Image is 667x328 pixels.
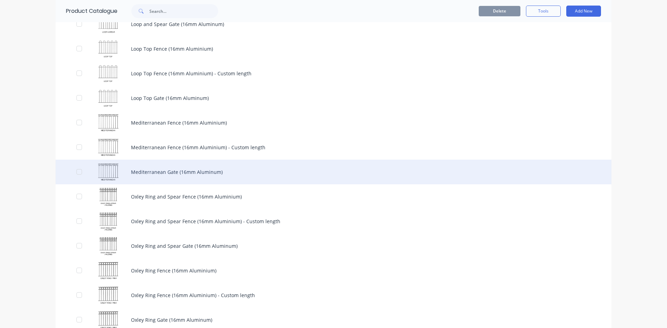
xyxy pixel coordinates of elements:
div: Mediterranean Fence (16mm Aluminium)Mediterranean Fence (16mm Aluminium) [56,110,611,135]
input: Search... [149,4,218,18]
div: Loop Top Gate (16mm Aluminum)Loop Top Gate (16mm Aluminum) [56,86,611,110]
div: Loop Top Fence (16mm Aluminium)Loop Top Fence (16mm Aluminium) [56,36,611,61]
button: Add New [566,6,601,17]
div: Oxley Ring and Spear Fence (16mm Aluminium)Oxley Ring and Spear Fence (16mm Aluminium) [56,184,611,209]
div: Mediterranean Gate (16mm Aluminum)Mediterranean Gate (16mm Aluminum) [56,160,611,184]
button: Delete [479,6,520,16]
div: Oxley Ring Fence (16mm Aluminium) - Custom lengthOxley Ring Fence (16mm Aluminium) - Custom length [56,283,611,308]
div: Mediterranean Fence (16mm Aluminium) - Custom lengthMediterranean Fence (16mm Aluminium) - Custom... [56,135,611,160]
div: Loop Top Fence (16mm Aluminium) - Custom lengthLoop Top Fence (16mm Aluminium) - Custom length [56,61,611,86]
div: Oxley Ring and Spear Gate (16mm Aluminum)Oxley Ring and Spear Gate (16mm Aluminum) [56,234,611,258]
div: Oxley Ring and Spear Fence (16mm Aluminium) - Custom lengthOxley Ring and Spear Fence (16mm Alumi... [56,209,611,234]
button: Tools [526,6,561,17]
div: Loop and Spear Gate (16mm Aluminum)Loop and Spear Gate (16mm Aluminum) [56,12,611,36]
div: Oxley Ring Fence (16mm Aluminium)Oxley Ring Fence (16mm Aluminium) [56,258,611,283]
